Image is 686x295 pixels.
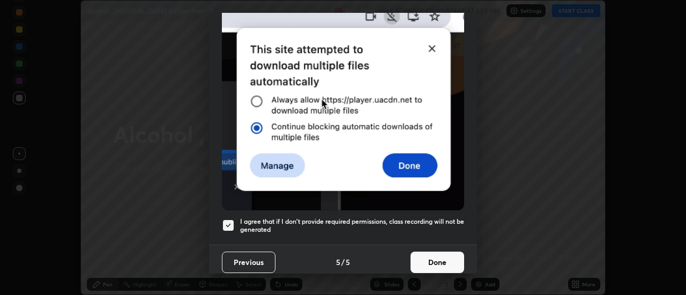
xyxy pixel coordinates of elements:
h4: / [341,256,345,268]
h4: 5 [336,256,340,268]
button: Done [411,252,464,273]
button: Previous [222,252,275,273]
h5: I agree that if I don't provide required permissions, class recording will not be generated [240,217,464,234]
h4: 5 [346,256,350,268]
